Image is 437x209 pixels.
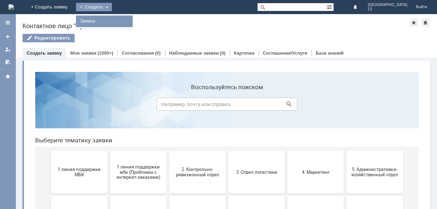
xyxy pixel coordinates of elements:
[83,193,135,198] span: Отдел-ИТ (Офис)
[368,3,407,7] span: [GEOGRAPHIC_DATA]
[410,18,418,27] div: Добавить в избранное
[220,50,226,56] div: (0)
[201,103,253,108] span: 3. Отдел логистики
[155,50,161,56] div: (0)
[142,100,194,111] span: 2. Контрольно-ревизионный отдел
[260,191,312,201] span: Это соглашение не активно!
[24,191,76,201] span: Отдел-ИТ (Битрикс24 и CRM)
[24,148,76,153] span: 6. Закупки
[199,85,255,127] button: 3. Отдел логистики
[76,3,112,11] div: Создать
[77,17,131,25] a: Заявка
[83,98,135,113] span: 1 линия поддержки мбк (Проблемы с интернет-заказами)
[23,23,410,30] div: Контактное лицо "Брянск 13"
[319,148,371,153] span: Отдел ИТ (1С)
[127,17,268,24] label: Воспользуйтесь поиском
[317,130,373,172] button: Отдел ИТ (1С)
[260,148,312,153] span: Бухгалтерия (для мбк)
[81,130,137,172] button: 7. Служба безопасности
[8,4,14,10] a: Перейти на домашнюю страницу
[201,193,253,198] span: Франчайзинг
[8,4,14,10] img: logo
[201,146,253,156] span: 9. Отдел-ИТ (Для МБК и Пекарни)
[368,7,407,11] span: 13
[316,50,343,56] a: База знаний
[319,188,371,204] span: [PERSON_NAME]. Услуги ИТ для МБК (оформляет L1)
[122,50,154,56] a: Согласования
[2,31,13,42] a: Создать заявку
[260,103,312,108] span: 4. Маркетинг
[319,100,371,111] span: 5. Административно-хозяйственный отдел
[83,148,135,153] span: 7. Служба безопасности
[142,193,194,198] span: Финансовый отдел
[258,130,314,172] button: Бухгалтерия (для мбк)
[140,85,196,127] button: 2. Контрольно-ревизионный отдел
[199,130,255,172] button: 9. Отдел-ИТ (Для МБК и Пекарни)
[97,50,113,56] div: (1000+)
[6,70,389,78] header: Выберите тематику заявки
[140,130,196,172] button: 8. Отдел качества
[421,18,430,27] div: Сделать домашней страницей
[127,31,268,44] input: Например, почта или справка
[81,85,137,127] button: 1 линия поддержки мбк (Проблемы с интернет-заказами)
[258,85,314,127] button: 4. Маркетинг
[169,50,219,56] a: Наблюдаемые заявки
[142,148,194,153] span: 8. Отдел качества
[70,50,96,56] a: Мои заявки
[327,3,334,10] span: Расширенный поиск
[234,50,254,56] a: Карточка
[24,100,76,111] span: 1 линия поддержки МБК
[2,56,13,68] a: Мои согласования
[263,50,307,56] a: Соглашения/Услуги
[21,85,78,127] button: 1 линия поддержки МБК
[2,44,13,55] a: Мои заявки
[27,50,62,56] a: Создать заявку
[317,85,373,127] button: 5. Административно-хозяйственный отдел
[21,130,78,172] button: 6. Закупки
